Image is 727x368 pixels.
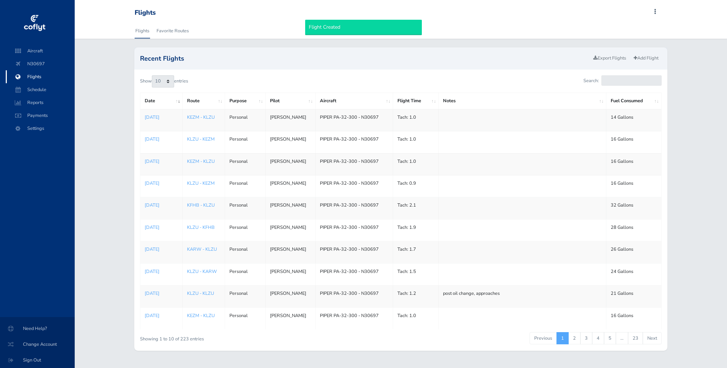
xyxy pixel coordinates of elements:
select: Showentries [152,75,174,88]
a: [DATE] [145,158,178,165]
td: Personal [225,131,266,153]
a: [DATE] [145,114,178,121]
td: Personal [225,219,266,241]
a: KLZU - KARW [187,268,217,275]
a: [DATE] [145,268,178,275]
td: 21 Gallons [606,286,661,307]
td: Personal [225,263,266,285]
td: PIPER PA-32-300 - N30697 [315,263,393,285]
th: Flight Time: activate to sort column ascending [393,93,438,109]
p: [DATE] [145,290,178,297]
a: 23 [628,332,643,344]
span: Aircraft [13,44,67,57]
span: Sign Out [9,354,66,367]
td: [PERSON_NAME] [266,109,316,131]
span: Change Account [9,338,66,351]
a: [DATE] [145,312,178,319]
td: PIPER PA-32-300 - N30697 [315,175,393,197]
td: Tach: 1.0 [393,109,438,131]
a: Export Flights [590,53,629,63]
a: 5 [604,332,616,344]
td: PIPER PA-32-300 - N30697 [315,286,393,307]
td: [PERSON_NAME] [266,263,316,285]
td: Tach: 1.0 [393,131,438,153]
span: Settings [13,122,67,135]
a: KEZM - KLZU [187,114,215,121]
span: N30697 [13,57,67,70]
td: Tach: 1.9 [393,219,438,241]
td: Personal [225,241,266,263]
a: KLZU - KEZM [187,136,215,142]
th: Aircraft: activate to sort column ascending [315,93,393,109]
a: Next [643,332,662,344]
input: Search: [601,75,662,86]
th: Pilot: activate to sort column ascending [266,93,316,109]
td: PIPER PA-32-300 - N30697 [315,131,393,153]
a: 4 [592,332,604,344]
span: Schedule [13,83,67,96]
a: KLZU - KEZM [187,180,215,187]
td: Personal [225,109,266,131]
td: 16 Gallons [606,131,661,153]
label: Show entries [140,75,188,88]
a: [DATE] [145,136,178,143]
td: [PERSON_NAME] [266,175,316,197]
span: Reports [13,96,67,109]
td: Tach: 2.1 [393,197,438,219]
a: KLZU - KLZU [187,290,214,297]
a: KFHB - KLZU [187,202,215,208]
td: 32 Gallons [606,197,661,219]
td: Tach: 1.7 [393,241,438,263]
a: Add Flight [630,53,662,63]
td: Personal [225,197,266,219]
td: [PERSON_NAME] [266,153,316,175]
th: Fuel Consumed: activate to sort column ascending [606,93,661,109]
td: 16 Gallons [606,307,661,329]
td: PIPER PA-32-300 - N30697 [315,153,393,175]
label: Search: [583,75,661,86]
td: post oil change, approaches [438,286,606,307]
div: Flights [135,9,156,17]
a: [DATE] [145,224,178,231]
a: 1 [556,332,569,344]
td: 24 Gallons [606,263,661,285]
td: [PERSON_NAME] [266,241,316,263]
a: KLZU - KFHB [187,224,215,231]
th: Date: activate to sort column ascending [140,93,183,109]
td: PIPER PA-32-300 - N30697 [315,109,393,131]
td: PIPER PA-32-300 - N30697 [315,307,393,329]
a: [DATE] [145,180,178,187]
a: Flights [135,23,150,39]
a: 2 [568,332,581,344]
td: [PERSON_NAME] [266,131,316,153]
td: PIPER PA-32-300 - N30697 [315,241,393,263]
a: [DATE] [145,202,178,209]
td: 16 Gallons [606,153,661,175]
span: Flights [13,70,67,83]
a: KEZM - KLZU [187,158,215,165]
th: Route: activate to sort column ascending [183,93,225,109]
th: Purpose: activate to sort column ascending [225,93,266,109]
td: Tach: 1.2 [393,286,438,307]
td: 16 Gallons [606,175,661,197]
div: Showing 1 to 10 of 223 entries [140,331,352,343]
td: [PERSON_NAME] [266,307,316,329]
td: Tach: 1.5 [393,263,438,285]
a: 3 [580,332,592,344]
td: [PERSON_NAME] [266,197,316,219]
a: KEZM - KLZU [187,312,215,319]
a: [DATE] [145,246,178,253]
td: Tach: 1.0 [393,153,438,175]
td: 28 Gallons [606,219,661,241]
td: 26 Gallons [606,241,661,263]
a: KARW - KLZU [187,246,217,253]
div: Flight Created [305,20,422,35]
